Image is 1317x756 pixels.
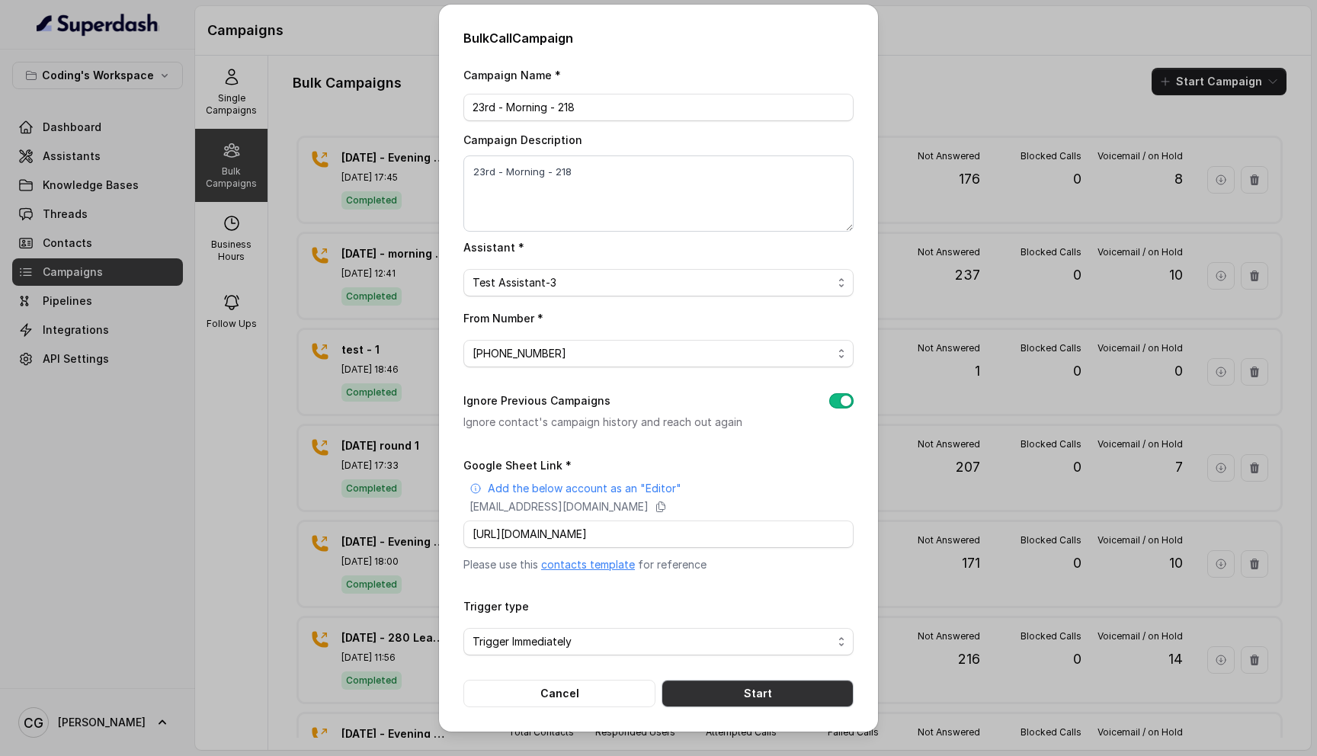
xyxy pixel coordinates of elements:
[463,680,655,707] button: Cancel
[463,628,854,655] button: Trigger Immediately
[463,133,582,146] label: Campaign Description
[463,312,543,325] label: From Number *
[541,558,635,571] a: contacts template
[473,633,832,651] span: Trigger Immediately
[473,344,832,363] span: [PHONE_NUMBER]
[463,69,561,82] label: Campaign Name *
[463,557,854,572] p: Please use this for reference
[469,499,649,514] p: [EMAIL_ADDRESS][DOMAIN_NAME]
[488,481,681,496] p: Add the below account as an "Editor"
[463,29,854,47] h2: Bulk Call Campaign
[662,680,854,707] button: Start
[473,274,832,292] span: Test Assistant-3
[463,269,854,296] button: Test Assistant-3
[463,241,524,254] label: Assistant *
[463,413,805,431] p: Ignore contact's campaign history and reach out again
[463,459,572,472] label: Google Sheet Link *
[463,392,610,410] label: Ignore Previous Campaigns
[463,600,529,613] label: Trigger type
[463,340,854,367] button: [PHONE_NUMBER]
